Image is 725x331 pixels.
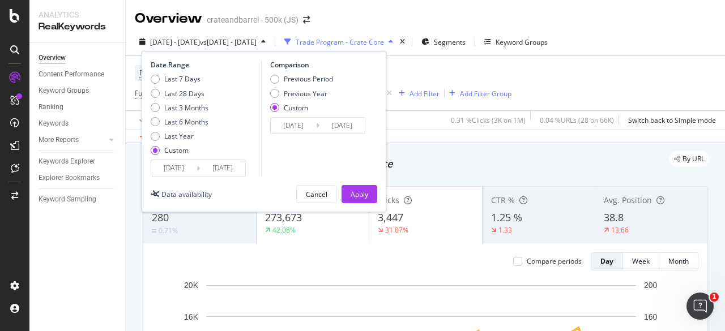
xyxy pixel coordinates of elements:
div: arrow-right-arrow-left [303,16,310,24]
span: 38.8 [604,210,624,224]
button: Apply [135,111,168,129]
div: Keyword Groups [496,37,548,47]
div: Date Range [151,60,258,70]
div: Comparison [270,60,369,70]
a: Keyword Sampling [39,194,117,205]
span: Avg. Position [604,195,652,205]
a: More Reports [39,134,106,146]
button: Add Filter Group [445,87,511,100]
div: Content Performance [39,68,104,80]
div: Last 7 Days [151,74,208,84]
button: Apply [342,185,377,203]
div: Last 28 Days [164,89,204,98]
div: Previous Year [284,89,327,98]
div: Custom [270,103,333,113]
div: crateandbarrel - 500k (JS) [207,14,298,25]
a: Ranking [39,101,117,113]
span: 1.25 % [491,210,522,224]
div: Last 7 Days [164,74,201,84]
div: 13.66 [611,225,629,235]
button: Keyword Groups [480,33,552,51]
div: Keyword Groups [39,85,89,97]
iframe: Intercom live chat [686,293,714,320]
div: Overview [135,9,202,28]
button: Trade Program - Crate Core [280,33,398,51]
div: Keywords Explorer [39,156,95,167]
div: 31.07% [385,225,408,235]
button: Week [623,252,659,270]
span: By URL [683,156,705,162]
div: Last 6 Months [164,117,208,127]
img: Equal [152,229,156,233]
span: vs [DATE] - [DATE] [200,37,257,47]
div: Data availability [161,190,212,199]
div: More Reports [39,134,79,146]
div: Custom [284,103,308,113]
div: 1.33 [498,225,512,235]
a: Keywords [39,118,117,130]
text: 160 [644,312,658,321]
span: 1 [710,293,719,302]
span: 280 [152,210,169,224]
div: Last 28 Days [151,89,208,98]
button: Add Filter [394,87,440,100]
div: Day [600,256,613,266]
span: [DATE] - [DATE] [150,37,200,47]
input: End Date [200,160,245,176]
div: 0.31 % Clicks ( 3K on 1M ) [451,115,526,125]
button: Day [591,252,623,270]
div: 42.08% [272,225,296,235]
div: Month [668,256,689,266]
div: RealKeywords [39,20,116,33]
input: Start Date [151,160,197,176]
div: Analytics [39,9,116,20]
span: Device [139,68,161,78]
input: Start Date [271,118,316,134]
div: Custom [164,145,189,155]
div: Previous Year [270,89,333,98]
div: Keyword Sampling [39,194,96,205]
div: Cancel [306,190,327,199]
div: times [398,36,407,48]
a: Explorer Bookmarks [39,172,117,184]
span: Full URL [135,88,160,98]
div: Add Filter Group [460,89,511,98]
text: 20K [184,281,199,290]
div: Compare periods [527,256,582,266]
div: Custom [151,145,208,155]
button: Cancel [296,185,337,203]
div: Overview [39,52,66,64]
div: Last 3 Months [164,103,208,113]
a: Keyword Groups [39,85,117,97]
div: Last Year [164,131,194,141]
button: [DATE] - [DATE]vs[DATE] - [DATE] [135,33,270,51]
span: Clicks [378,195,399,205]
a: Keywords Explorer [39,156,117,167]
a: Overview [39,52,117,64]
button: Switch back to Simple mode [624,111,716,129]
div: Apply [351,190,368,199]
div: Add Filter [410,89,440,98]
span: 273,673 [265,210,302,224]
div: Last 6 Months [151,117,208,127]
input: End Date [319,118,365,134]
div: Switch back to Simple mode [628,115,716,125]
text: 200 [644,281,658,290]
div: Trade Program - Crate Core [296,37,384,47]
div: 0.71% [159,226,178,235]
div: legacy label [669,151,709,167]
div: Previous Period [284,74,333,84]
a: Content Performance [39,68,117,80]
button: Month [659,252,698,270]
span: CTR % [491,195,515,205]
span: Segments [434,37,466,47]
div: Previous Period [270,74,333,84]
div: Last Year [151,131,208,141]
div: Ranking [39,101,63,113]
div: Last 3 Months [151,103,208,113]
div: Week [632,256,650,266]
div: Explorer Bookmarks [39,172,100,184]
div: Keywords [39,118,69,130]
button: Segments [417,33,470,51]
div: 0.04 % URLs ( 28 on 66K ) [540,115,614,125]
